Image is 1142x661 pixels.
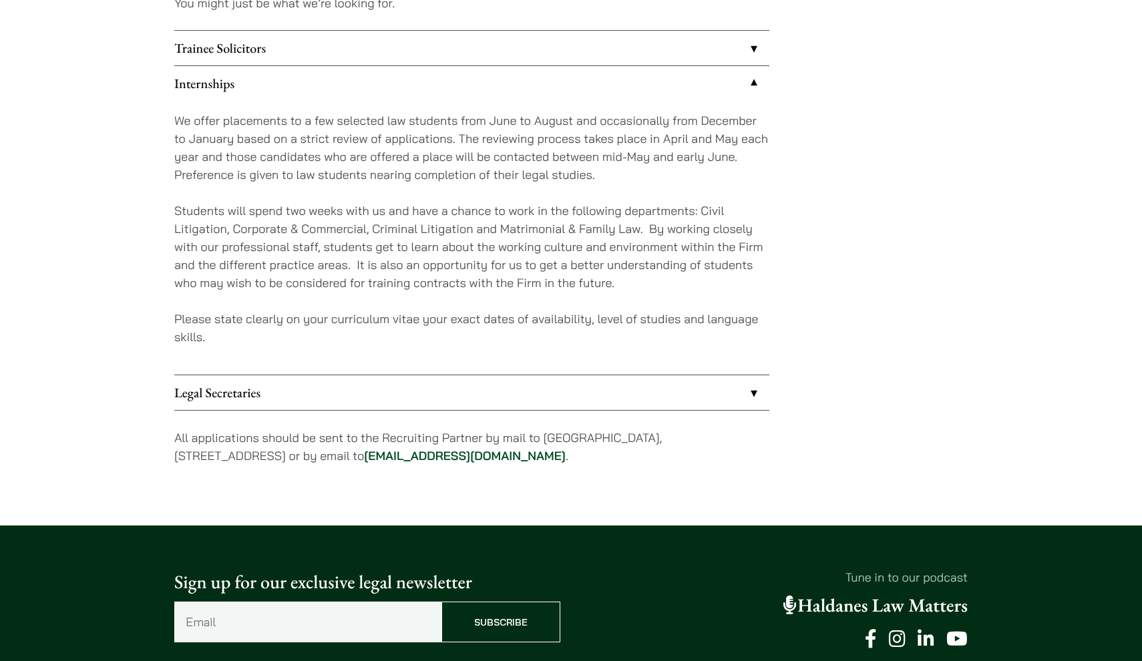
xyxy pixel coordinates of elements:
[174,101,769,375] div: Internships
[582,568,968,586] p: Tune in to our podcast
[174,602,441,642] input: Email
[174,31,769,65] a: Trainee Solicitors
[441,602,560,642] input: Subscribe
[174,310,769,346] p: Please state clearly on your curriculum vitae your exact dates of availability, level of studies ...
[174,202,769,292] p: Students will spend two weeks with us and have a chance to work in the following departments: Civ...
[174,568,560,596] p: Sign up for our exclusive legal newsletter
[174,429,769,465] p: All applications should be sent to the Recruiting Partner by mail to [GEOGRAPHIC_DATA], [STREET_A...
[174,66,769,101] a: Internships
[783,594,968,618] a: Haldanes Law Matters
[364,448,566,463] a: [EMAIL_ADDRESS][DOMAIN_NAME]
[174,375,769,410] a: Legal Secretaries
[174,112,769,184] p: We offer placements to a few selected law students from June to August and occasionally from Dece...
